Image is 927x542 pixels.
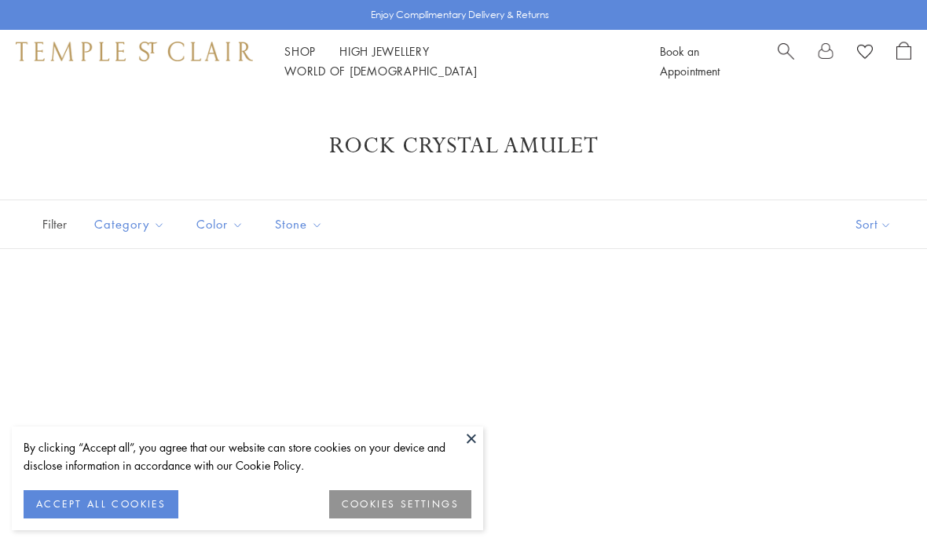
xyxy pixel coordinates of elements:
button: Stone [263,207,335,242]
a: Book an Appointment [660,43,720,79]
nav: Main navigation [284,42,625,81]
span: Stone [267,214,335,234]
button: Color [185,207,255,242]
button: ACCEPT ALL COOKIES [24,490,178,518]
p: Enjoy Complimentary Delivery & Returns [371,7,549,23]
a: World of [DEMOGRAPHIC_DATA]World of [DEMOGRAPHIC_DATA] [284,63,477,79]
button: COOKIES SETTINGS [329,490,471,518]
a: View Wishlist [857,42,873,65]
button: Show sort by [820,200,927,248]
a: ShopShop [284,43,316,59]
span: Category [86,214,177,234]
a: Search [778,42,794,81]
img: Temple St. Clair [16,42,253,60]
button: Category [82,207,177,242]
a: Open Shopping Bag [896,42,911,81]
a: High JewelleryHigh Jewellery [339,43,430,59]
span: Color [189,214,255,234]
h1: Rock Crystal Amulet [63,132,864,160]
div: By clicking “Accept all”, you agree that our website can store cookies on your device and disclos... [24,438,471,474]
